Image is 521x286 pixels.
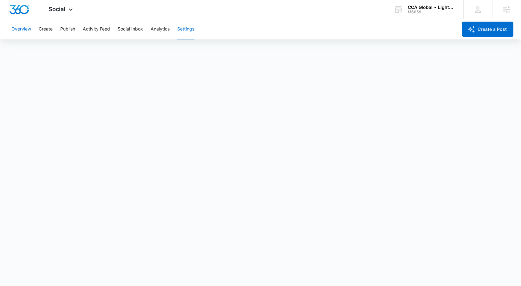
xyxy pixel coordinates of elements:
[151,19,170,39] button: Analytics
[60,19,75,39] button: Publish
[49,6,65,12] span: Social
[39,19,53,39] button: Create
[118,19,143,39] button: Social Inbox
[83,19,110,39] button: Activity Feed
[11,19,31,39] button: Overview
[462,22,513,37] button: Create a Post
[408,5,454,10] div: account name
[177,19,194,39] button: Settings
[408,10,454,14] div: account id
